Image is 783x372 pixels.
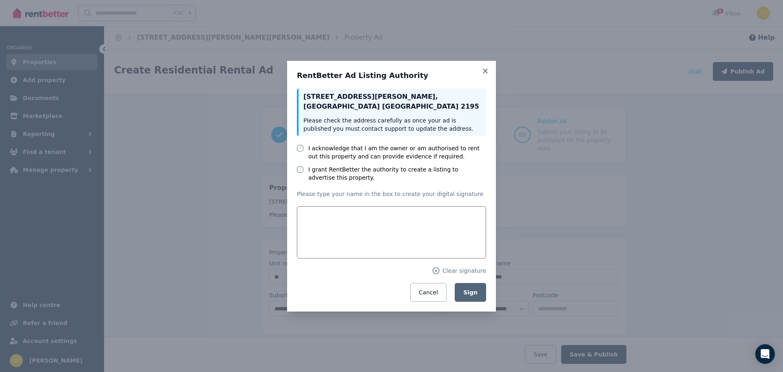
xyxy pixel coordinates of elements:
button: Cancel [410,283,447,302]
label: I grant RentBetter the authority to create a listing to advertise this property. [308,165,486,182]
h3: RentBetter Ad Listing Authority [297,71,486,80]
span: Sign [463,289,478,296]
p: Please check the address carefully as once your ad is published you must contact support to updat... [303,116,481,133]
div: Open Intercom Messenger [755,344,775,364]
label: I acknowledge that I am the owner or am authorised to rent out this property and can provide evid... [308,144,486,160]
button: Sign [455,283,486,302]
span: Clear signature [442,267,486,275]
p: Please type your name in the box to create your digital signature [297,190,486,198]
p: [STREET_ADDRESS][PERSON_NAME] , [GEOGRAPHIC_DATA] [GEOGRAPHIC_DATA] 2195 [303,92,481,111]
